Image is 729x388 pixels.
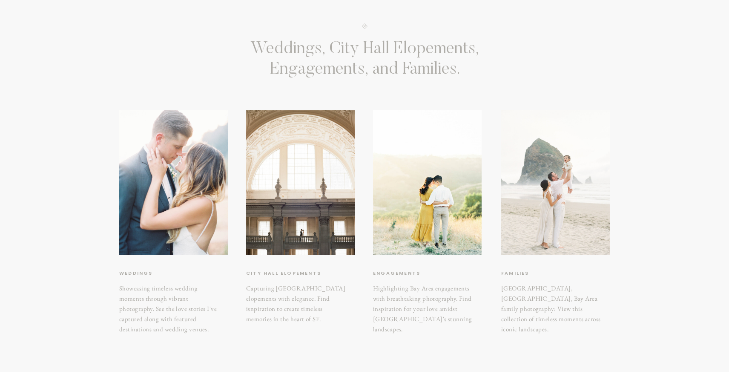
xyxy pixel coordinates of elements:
[246,269,331,278] a: City hall elopements
[212,39,517,80] h3: Weddings, City Hall Elopements, Engagements, and Families.
[246,283,349,313] h3: Capturing [GEOGRAPHIC_DATA] elopements with elegance. Find isnpiration to create timeless memorie...
[501,283,605,329] a: [GEOGRAPHIC_DATA], [GEOGRAPHIC_DATA], Bay Area family photography: View this collection of timele...
[119,283,223,313] h3: Showcasing timeless wedding moments through vibrant photography. See the love stories I've captur...
[373,283,476,329] h3: Highlighting Bay Area engagements with breathtaking photography. Find inspiration for your love a...
[119,269,191,278] a: weddings
[501,269,584,278] a: Families
[373,269,451,278] a: Engagements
